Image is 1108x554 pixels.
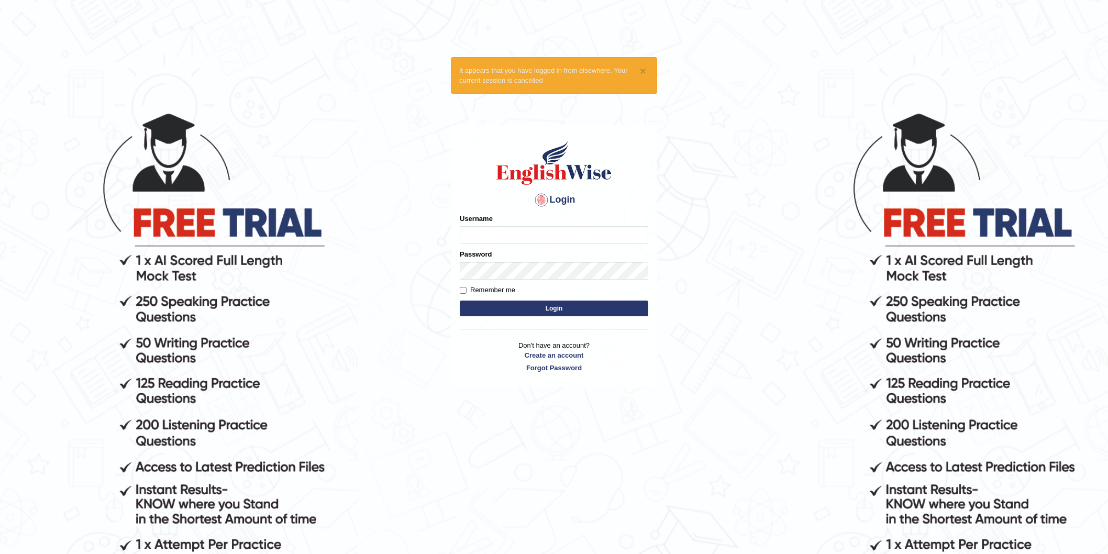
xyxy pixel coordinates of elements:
[451,57,657,94] div: It appears that you have logged in from elsewhere. Your current session is cancelled
[460,192,648,208] h4: Login
[460,287,467,294] input: Remember me
[460,363,648,373] a: Forgot Password
[460,301,648,316] button: Login
[460,249,492,259] label: Password
[494,139,614,186] img: Logo of English Wise sign in for intelligent practice with AI
[460,340,648,373] p: Don't have an account?
[640,65,646,76] button: ×
[460,285,515,295] label: Remember me
[460,350,648,360] a: Create an account
[460,214,493,224] label: Username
